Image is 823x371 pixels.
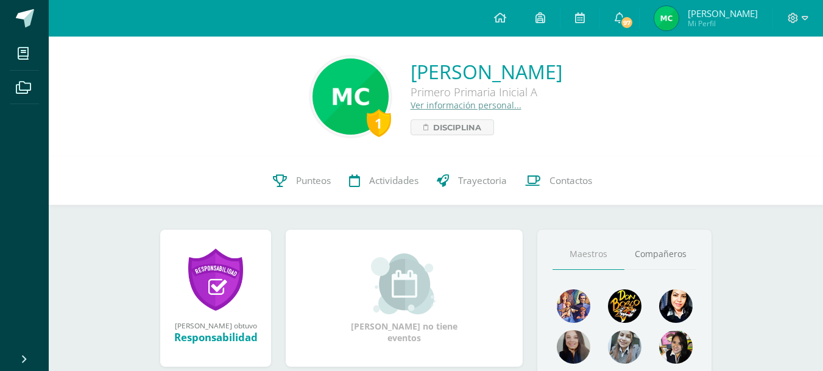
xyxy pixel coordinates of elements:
img: ddcb7e3f3dd5693f9a3e043a79a89297.png [659,330,693,364]
span: Mi Perfil [688,18,758,29]
a: Punteos [264,157,340,205]
div: Responsabilidad [172,330,259,344]
img: 1c1183b63236b986e62caa9b86c7d61a.png [313,58,389,135]
div: 1 [367,109,391,137]
img: d23294d3298e81897bc1db09934f24d0.png [557,330,590,364]
img: 29fc2a48271e3f3676cb2cb292ff2552.png [608,289,641,323]
img: event_small.png [371,253,437,314]
span: Disciplina [433,120,481,135]
img: 88256b496371d55dc06d1c3f8a5004f4.png [557,289,590,323]
a: Maestros [553,239,624,270]
div: [PERSON_NAME] obtuvo [172,320,259,330]
span: Trayectoria [458,174,507,187]
a: Contactos [516,157,601,205]
img: 45bd7986b8947ad7e5894cbc9b781108.png [608,330,641,364]
a: Compañeros [624,239,696,270]
img: cb5346a56ce868fe0ce250f639af713d.png [654,6,679,30]
a: Disciplina [411,119,494,135]
span: 97 [620,16,633,29]
span: Actividades [369,174,419,187]
img: a9e99ac3eaf35f1938eeb75861af2d20.png [659,289,693,323]
span: Contactos [549,174,592,187]
div: Primero Primaria Inicial A [411,85,562,99]
div: [PERSON_NAME] no tiene eventos [344,253,465,344]
span: Punteos [296,174,331,187]
a: Actividades [340,157,428,205]
a: Trayectoria [428,157,516,205]
a: Ver información personal... [411,99,521,111]
a: [PERSON_NAME] [411,58,562,85]
span: [PERSON_NAME] [688,7,758,19]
